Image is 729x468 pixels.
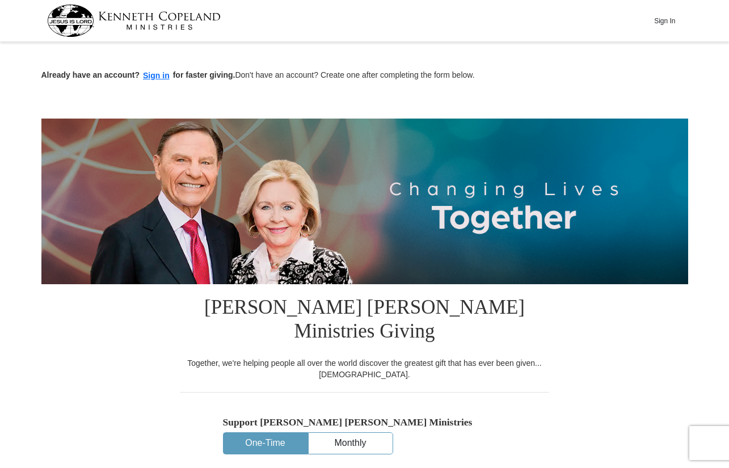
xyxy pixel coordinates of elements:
button: One-Time [224,433,307,454]
button: Sign In [648,12,682,29]
strong: Already have an account? for faster giving. [41,70,235,79]
h5: Support [PERSON_NAME] [PERSON_NAME] Ministries [223,416,507,428]
img: kcm-header-logo.svg [47,5,221,37]
p: Don't have an account? Create one after completing the form below. [41,69,688,82]
div: Together, we're helping people all over the world discover the greatest gift that has ever been g... [180,357,549,380]
button: Sign in [140,69,173,82]
button: Monthly [309,433,393,454]
h1: [PERSON_NAME] [PERSON_NAME] Ministries Giving [180,284,549,357]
